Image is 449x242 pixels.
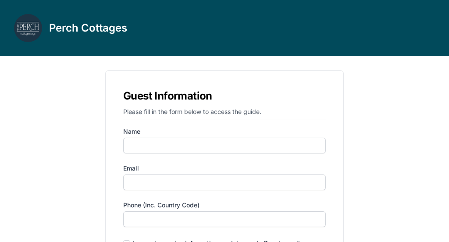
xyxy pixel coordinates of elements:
label: Name [123,127,326,136]
p: Please fill in the form below to access the guide. [123,107,326,120]
h1: Guest Information [123,88,326,104]
h3: Perch Cottages [49,21,127,35]
img: lbscve6jyqy4usxktyb5b1icebv1 [14,14,42,42]
a: Perch Cottages [14,14,127,42]
label: Phone (inc. country code) [123,201,326,210]
label: Email [123,164,326,173]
